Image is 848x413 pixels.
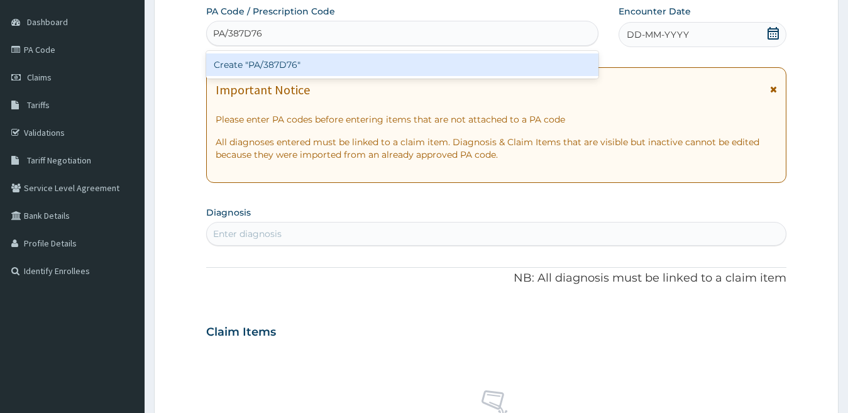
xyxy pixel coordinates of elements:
[27,155,91,166] span: Tariff Negotiation
[206,326,276,339] h3: Claim Items
[27,72,52,83] span: Claims
[206,270,787,287] p: NB: All diagnosis must be linked to a claim item
[206,5,335,18] label: PA Code / Prescription Code
[27,16,68,28] span: Dashboard
[216,113,778,126] p: Please enter PA codes before entering items that are not attached to a PA code
[213,228,282,240] div: Enter diagnosis
[27,99,50,111] span: Tariffs
[627,28,689,41] span: DD-MM-YYYY
[216,136,778,161] p: All diagnoses entered must be linked to a claim item. Diagnosis & Claim Items that are visible bu...
[216,83,310,97] h1: Important Notice
[619,5,691,18] label: Encounter Date
[206,206,251,219] label: Diagnosis
[206,53,598,76] div: Create "PA/387D76"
